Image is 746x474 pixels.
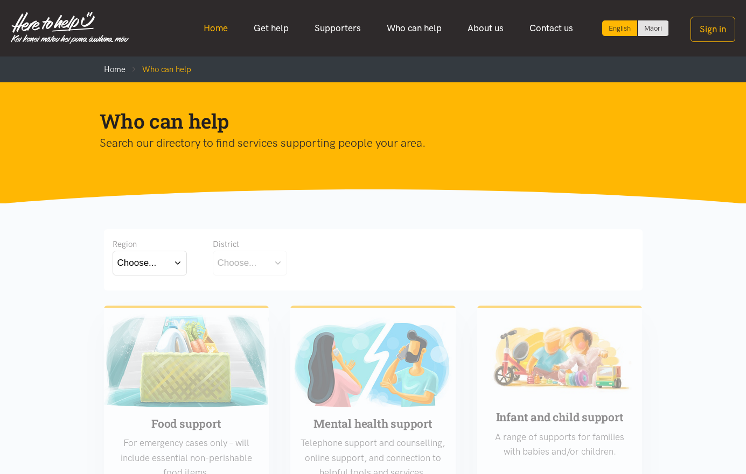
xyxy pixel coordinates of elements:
a: About us [455,17,517,40]
a: Switch to Te Reo Māori [638,20,668,36]
h1: Who can help [100,108,630,134]
div: Current language [602,20,638,36]
button: Sign in [691,17,735,42]
p: Search our directory to find services supporting people your area. [100,134,630,152]
div: Language toggle [602,20,669,36]
div: Choose... [117,256,157,270]
button: Choose... [213,251,287,275]
a: Who can help [374,17,455,40]
div: District [213,238,287,251]
img: Home [11,12,129,44]
div: Choose... [218,256,257,270]
li: Who can help [126,63,191,76]
a: Supporters [302,17,374,40]
a: Contact us [517,17,586,40]
a: Home [104,65,126,74]
a: Home [191,17,241,40]
div: Region [113,238,187,251]
button: Choose... [113,251,187,275]
a: Get help [241,17,302,40]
